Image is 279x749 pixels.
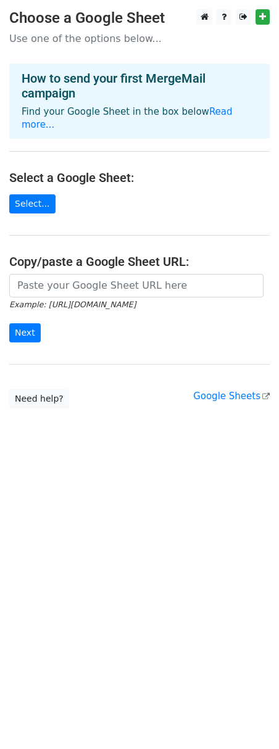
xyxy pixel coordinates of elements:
[9,300,136,309] small: Example: [URL][DOMAIN_NAME]
[22,106,257,131] p: Find your Google Sheet in the box below
[9,9,270,27] h3: Choose a Google Sheet
[9,323,41,342] input: Next
[22,106,233,130] a: Read more...
[9,170,270,185] h4: Select a Google Sheet:
[9,254,270,269] h4: Copy/paste a Google Sheet URL:
[9,194,56,213] a: Select...
[9,389,69,408] a: Need help?
[22,71,257,101] h4: How to send your first MergeMail campaign
[9,32,270,45] p: Use one of the options below...
[193,391,270,402] a: Google Sheets
[9,274,264,297] input: Paste your Google Sheet URL here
